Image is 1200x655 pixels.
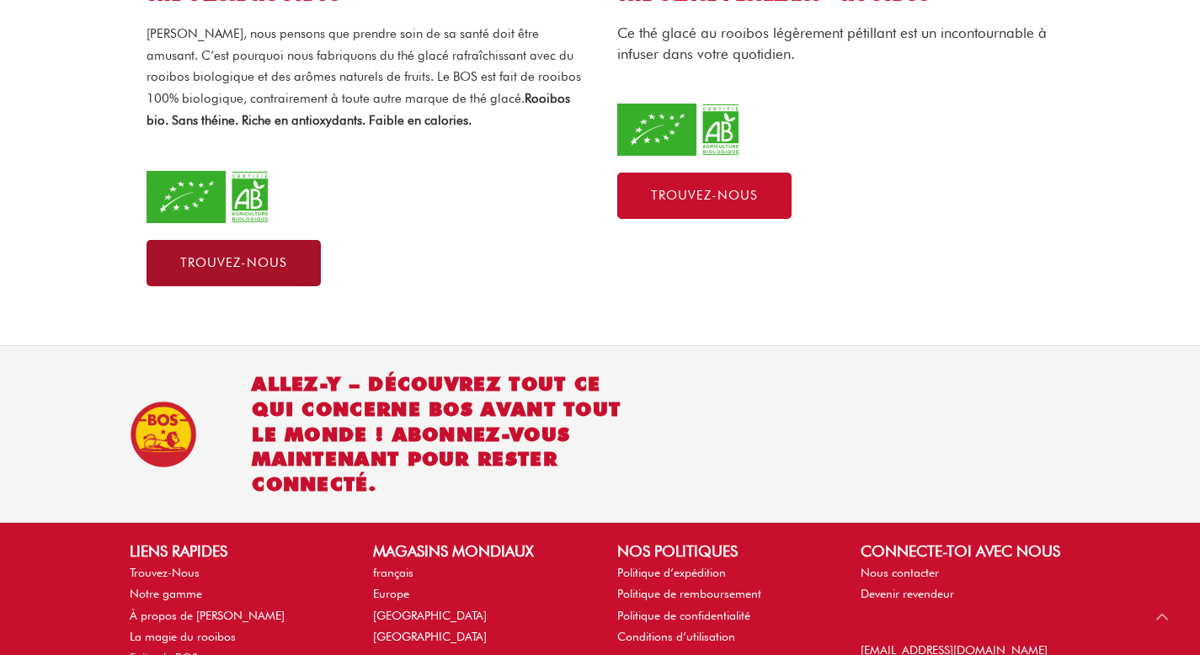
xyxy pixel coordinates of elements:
a: À propos de [PERSON_NAME] [130,609,285,622]
a: [GEOGRAPHIC_DATA] [373,630,487,643]
h2: MAGASINS MONDIAUX [373,540,583,562]
h2: Connecte-toi avec nous [861,540,1070,562]
span: Ce thé glacé au rooibos légèrement pétillant est un incontournable à infuser dans votre quotidien. [617,24,1047,62]
a: Notre gamme [130,587,202,600]
nav: NOS POLITIQUES [617,562,827,647]
a: Politique d’expédition [617,566,726,579]
a: [GEOGRAPHIC_DATA] [373,609,487,622]
a: Trouvez-nous [617,173,792,219]
h2: LIENS RAPIDES [130,540,339,562]
nav: MAGASINS MONDIAUX [373,562,583,647]
span: [PERSON_NAME], nous pensons que prendre soin de sa santé doit être amusant. C’est pourquoi nous f... [147,26,581,106]
a: Politique de remboursement [617,587,761,600]
span: Trouvez-nous [180,257,287,269]
img: organic [617,104,744,156]
h2: NOS POLITIQUES [617,540,827,562]
span: Rooibos bio. Sans théine. Riche en antioxydants. Faible en calories. [147,91,570,128]
a: La magie du rooibos [130,630,236,643]
a: Trouvez-nous [147,240,321,286]
a: Conditions d’utilisation [617,630,735,643]
span: Trouvez-nous [651,189,758,202]
a: Trouvez-Nous [130,566,200,579]
a: Nous contacter [861,566,939,579]
a: Politique de confidentialité [617,609,750,622]
a: Devenir revendeur [861,587,954,600]
img: BOS Ice Tea [130,401,197,468]
img: organic [147,171,273,223]
a: français [373,566,413,579]
nav: Connecte-toi avec nous [861,562,1070,604]
h2: Allez-y – découvrez tout ce qui concerne BOS avant tout le monde ! Abonnez-vous maintenant pour r... [252,371,636,498]
a: Europe [373,587,409,600]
